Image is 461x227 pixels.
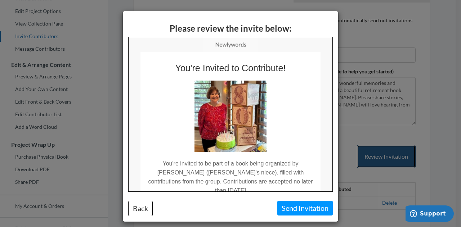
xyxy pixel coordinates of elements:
[406,205,454,223] iframe: Opens a widget where you can chat to one of our agents
[12,115,192,158] td: You're invited to be part of a book being organized by [PERSON_NAME] ([PERSON_NAME]'s niece), fil...
[128,24,333,33] h3: Please review the invite below:
[66,44,138,114] img: IMG_8948-ecf54b81a783fd1f1ddb.jpg
[12,15,192,36] td: You're Invited to Contribute!
[277,201,333,215] button: Send Invitation
[128,201,153,216] button: Back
